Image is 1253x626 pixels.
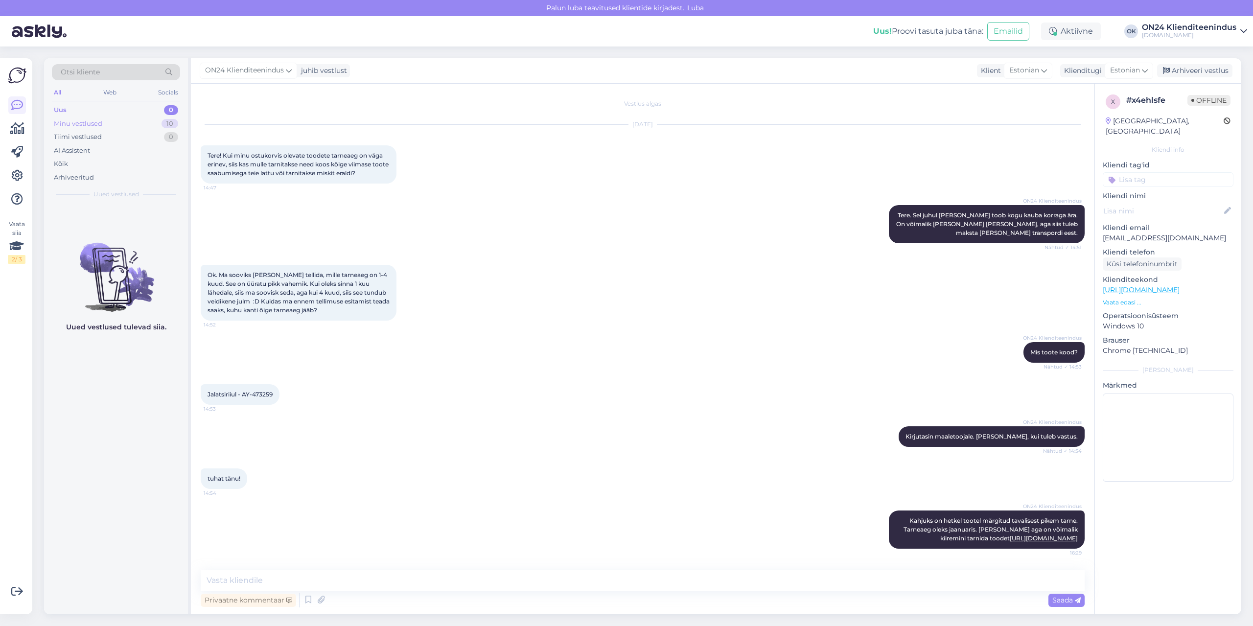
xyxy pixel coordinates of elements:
span: Saada [1052,596,1081,604]
span: Kirjutasin maaletoojale. [PERSON_NAME], kui tuleb vastus. [905,433,1078,440]
div: Socials [156,86,180,99]
input: Lisa tag [1103,172,1233,187]
div: Tiimi vestlused [54,132,102,142]
div: [DOMAIN_NAME] [1142,31,1236,39]
span: Ok. Ma sooviks [PERSON_NAME] tellida, mille tarneaeg on 1-4 kuud. See on üüratu pikk vahemik. Kui... [208,271,391,314]
span: Nähtud ✓ 14:54 [1043,447,1082,455]
p: Kliendi nimi [1103,191,1233,201]
span: ON24 Klienditeenindus [1023,197,1082,205]
p: Chrome [TECHNICAL_ID] [1103,346,1233,356]
p: Kliendi tag'id [1103,160,1233,170]
div: # x4ehlsfe [1126,94,1187,106]
a: [URL][DOMAIN_NAME] [1010,534,1078,542]
span: ON24 Klienditeenindus [1023,503,1082,510]
span: Estonian [1110,65,1140,76]
div: Web [101,86,118,99]
div: [PERSON_NAME] [1103,366,1233,374]
div: 0 [164,105,178,115]
span: Estonian [1009,65,1039,76]
div: 0 [164,132,178,142]
div: OK [1124,24,1138,38]
input: Lisa nimi [1103,206,1222,216]
p: Kliendi email [1103,223,1233,233]
div: Kliendi info [1103,145,1233,154]
div: juhib vestlust [297,66,347,76]
div: Klient [977,66,1001,76]
div: Aktiivne [1041,23,1101,40]
div: Vestlus algas [201,99,1085,108]
div: [DATE] [201,120,1085,129]
p: [EMAIL_ADDRESS][DOMAIN_NAME] [1103,233,1233,243]
p: Uued vestlused tulevad siia. [66,322,166,332]
span: ON24 Klienditeenindus [1023,334,1082,342]
p: Vaata edasi ... [1103,298,1233,307]
img: Askly Logo [8,66,26,85]
span: Mis toote kood? [1030,348,1078,356]
div: Arhiveeri vestlus [1157,64,1232,77]
p: Märkmed [1103,380,1233,391]
span: Offline [1187,95,1230,106]
div: Klienditugi [1060,66,1102,76]
span: Uued vestlused [93,190,139,199]
span: Luba [684,3,707,12]
p: Klienditeekond [1103,275,1233,285]
span: tuhat tänu! [208,475,240,482]
p: Windows 10 [1103,321,1233,331]
span: 14:53 [204,405,240,413]
a: [URL][DOMAIN_NAME] [1103,285,1180,294]
a: ON24 Klienditeenindus[DOMAIN_NAME] [1142,23,1247,39]
span: Nähtud ✓ 14:53 [1044,363,1082,371]
button: Emailid [987,22,1029,41]
p: Operatsioonisüsteem [1103,311,1233,321]
p: Brauser [1103,335,1233,346]
span: 14:54 [204,489,240,497]
p: Kliendi telefon [1103,247,1233,257]
span: Tere. Sel juhul [PERSON_NAME] toob kogu kauba korraga ära. On võimalik [PERSON_NAME] [PERSON_NAME... [896,211,1079,236]
b: Uus! [873,26,892,36]
span: Tere! Kui minu ostukorvis olevate toodete tarneaeg on väga erinev, siis kas mulle tarnitakse need... [208,152,390,177]
div: All [52,86,63,99]
img: No chats [44,225,188,313]
span: Nähtud ✓ 14:51 [1044,244,1082,251]
span: x [1111,98,1115,105]
div: Uus [54,105,67,115]
div: Vaata siia [8,220,25,264]
span: ON24 Klienditeenindus [205,65,284,76]
span: ON24 Klienditeenindus [1023,418,1082,426]
div: [GEOGRAPHIC_DATA], [GEOGRAPHIC_DATA] [1106,116,1224,137]
div: Küsi telefoninumbrit [1103,257,1182,271]
div: Kõik [54,159,68,169]
div: Arhiveeritud [54,173,94,183]
span: Jalatsiriiul - AY-473259 [208,391,273,398]
span: Otsi kliente [61,67,100,77]
span: 16:29 [1045,549,1082,556]
span: 14:47 [204,184,240,191]
div: ON24 Klienditeenindus [1142,23,1236,31]
div: Minu vestlused [54,119,102,129]
div: Proovi tasuta juba täna: [873,25,983,37]
div: AI Assistent [54,146,90,156]
div: 2 / 3 [8,255,25,264]
span: 14:52 [204,321,240,328]
div: Privaatne kommentaar [201,594,296,607]
div: 10 [162,119,178,129]
span: Kahjuks on hetkel tootel märgitud tavalisest pikem tarne. Tarneaeg oleks jaanuaris. [PERSON_NAME]... [904,517,1079,542]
